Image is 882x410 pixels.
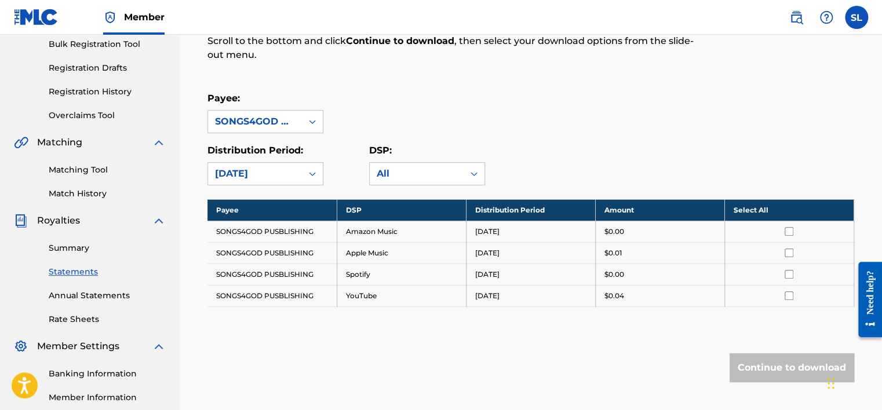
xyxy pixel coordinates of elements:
img: Member Settings [14,339,28,353]
td: Amazon Music [337,221,466,242]
iframe: Resource Center [850,253,882,346]
div: SONGS4GOD PUSBLISHING [215,115,295,129]
label: Distribution Period: [207,145,303,156]
td: [DATE] [466,263,595,285]
p: $0.00 [604,226,624,237]
a: Statements [49,266,166,278]
td: [DATE] [466,242,595,263]
img: expand [152,339,166,353]
td: [DATE] [466,221,595,242]
td: Spotify [337,263,466,285]
span: Member [124,10,165,24]
a: Public Search [785,6,808,29]
span: Matching [37,136,82,149]
th: Distribution Period [466,199,595,221]
div: User Menu [845,6,868,29]
img: Royalties [14,214,28,228]
th: Select All [724,199,854,221]
p: Scroll to the bottom and click , then select your download options from the slide-out menu. [207,34,705,62]
th: DSP [337,199,466,221]
th: Amount [595,199,724,221]
span: Member Settings [37,339,119,353]
span: Royalties [37,214,80,228]
a: Member Information [49,391,166,404]
th: Payee [207,199,337,221]
td: Apple Music [337,242,466,263]
div: Drag [828,366,834,401]
td: SONGS4GOD PUSBLISHING [207,242,337,263]
label: Payee: [207,93,240,104]
a: Annual Statements [49,290,166,302]
a: Registration History [49,86,166,98]
img: Matching [14,136,28,149]
img: help [819,10,833,24]
a: Summary [49,242,166,254]
strong: Continue to download [346,35,454,46]
img: expand [152,214,166,228]
p: $0.04 [604,291,624,301]
td: SONGS4GOD PUSBLISHING [207,221,337,242]
a: Overclaims Tool [49,109,166,122]
a: Matching Tool [49,164,166,176]
img: Top Rightsholder [103,10,117,24]
a: Match History [49,188,166,200]
div: All [377,167,457,181]
div: [DATE] [215,167,295,181]
img: MLC Logo [14,9,59,25]
p: $0.00 [604,269,624,280]
td: [DATE] [466,285,595,306]
div: Help [815,6,838,29]
img: expand [152,136,166,149]
a: Bulk Registration Tool [49,38,166,50]
a: Rate Sheets [49,313,166,325]
p: $0.01 [604,248,622,258]
td: SONGS4GOD PUSBLISHING [207,263,337,285]
td: SONGS4GOD PUSBLISHING [207,285,337,306]
td: YouTube [337,285,466,306]
img: search [789,10,803,24]
iframe: Chat Widget [824,354,882,410]
a: Registration Drafts [49,62,166,74]
a: Banking Information [49,368,166,380]
label: DSP: [369,145,392,156]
